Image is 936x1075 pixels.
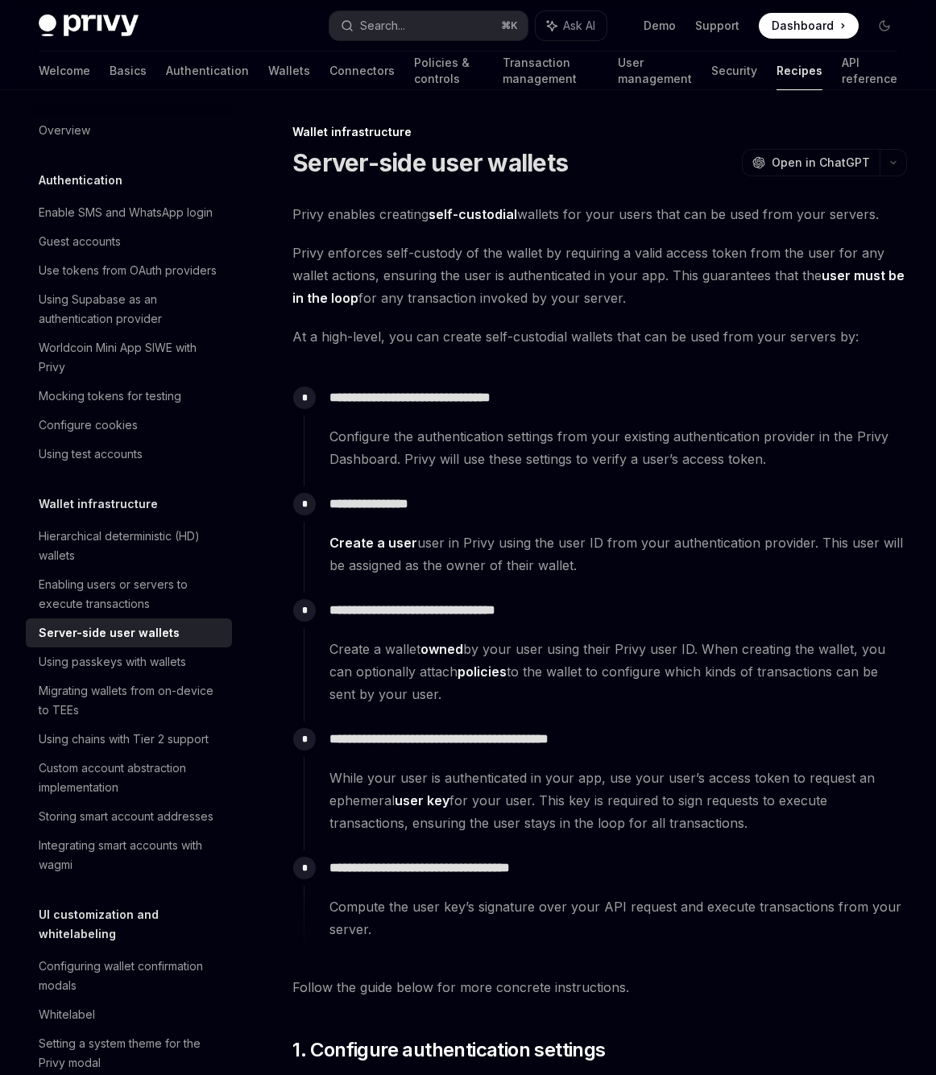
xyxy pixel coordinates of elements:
[329,11,528,40] button: Search...⌘K
[26,522,232,570] a: Hierarchical deterministic (HD) wallets
[39,575,222,614] div: Enabling users or servers to execute transactions
[772,155,870,171] span: Open in ChatGPT
[26,676,232,725] a: Migrating wallets from on-device to TEEs
[501,19,518,32] span: ⌘ K
[39,527,222,565] div: Hierarchical deterministic (HD) wallets
[39,121,90,140] div: Overview
[39,14,139,37] img: dark logo
[39,444,143,464] div: Using test accounts
[292,203,907,225] span: Privy enables creating wallets for your users that can be used from your servers.
[420,641,463,658] a: owned
[39,957,222,995] div: Configuring wallet confirmation modals
[292,148,568,177] h1: Server-side user wallets
[458,664,507,680] a: policies
[329,425,906,470] span: Configure the authentication settings from your existing authentication provider in the Privy Das...
[292,124,907,140] div: Wallet infrastructure
[26,647,232,676] a: Using passkeys with wallets
[39,232,121,251] div: Guest accounts
[329,52,395,90] a: Connectors
[329,531,906,577] span: user in Privy using the user ID from your authentication provider. This user will be assigned as ...
[26,725,232,754] a: Using chains with Tier 2 support
[742,149,880,176] button: Open in ChatGPT
[39,681,222,720] div: Migrating wallets from on-device to TEEs
[26,333,232,382] a: Worldcoin Mini App SIWE with Privy
[39,1034,222,1073] div: Setting a system theme for the Privy modal
[39,171,122,190] h5: Authentication
[26,754,232,802] a: Custom account abstraction implementation
[26,440,232,469] a: Using test accounts
[329,535,417,552] a: Create a user
[39,905,232,944] h5: UI customization and whitelabeling
[292,976,907,999] span: Follow the guide below for more concrete instructions.
[536,11,607,40] button: Ask AI
[39,494,158,514] h5: Wallet infrastructure
[329,638,906,705] span: Create a wallet by your user using their Privy user ID. When creating the wallet, you can optiona...
[563,18,595,34] span: Ask AI
[395,792,449,809] a: user key
[329,767,906,834] span: While your user is authenticated in your app, use your user’s access token to request an ephemera...
[711,52,757,90] a: Security
[414,52,483,90] a: Policies & controls
[292,242,907,309] span: Privy enforces self-custody of the wallet by requiring a valid access token from the user for any...
[872,13,897,39] button: Toggle dark mode
[110,52,147,90] a: Basics
[39,1005,95,1024] div: Whitelabel
[26,285,232,333] a: Using Supabase as an authentication provider
[429,206,517,222] strong: self-custodial
[26,570,232,618] a: Enabling users or servers to execute transactions
[39,52,90,90] a: Welcome
[39,759,222,797] div: Custom account abstraction implementation
[26,802,232,831] a: Storing smart account addresses
[26,1000,232,1029] a: Whitelabel
[26,952,232,1000] a: Configuring wallet confirmation modals
[360,16,405,35] div: Search...
[39,338,222,377] div: Worldcoin Mini App SIWE with Privy
[26,256,232,285] a: Use tokens from OAuth providers
[292,1037,605,1063] span: 1. Configure authentication settings
[39,387,181,406] div: Mocking tokens for testing
[26,618,232,647] a: Server-side user wallets
[39,652,186,672] div: Using passkeys with wallets
[39,836,222,874] div: Integrating smart accounts with wagmi
[26,382,232,411] a: Mocking tokens for testing
[39,416,138,435] div: Configure cookies
[644,18,676,34] a: Demo
[772,18,834,34] span: Dashboard
[26,116,232,145] a: Overview
[503,52,598,90] a: Transaction management
[39,203,213,222] div: Enable SMS and WhatsApp login
[695,18,739,34] a: Support
[26,227,232,256] a: Guest accounts
[39,730,209,749] div: Using chains with Tier 2 support
[292,325,907,348] span: At a high-level, you can create self-custodial wallets that can be used from your servers by:
[26,831,232,879] a: Integrating smart accounts with wagmi
[618,52,692,90] a: User management
[39,261,217,280] div: Use tokens from OAuth providers
[329,895,906,941] span: Compute the user key’s signature over your API request and execute transactions from your server.
[39,290,222,329] div: Using Supabase as an authentication provider
[268,52,310,90] a: Wallets
[39,623,180,643] div: Server-side user wallets
[759,13,859,39] a: Dashboard
[26,411,232,440] a: Configure cookies
[777,52,822,90] a: Recipes
[842,52,897,90] a: API reference
[39,807,213,826] div: Storing smart account addresses
[166,52,249,90] a: Authentication
[26,198,232,227] a: Enable SMS and WhatsApp login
